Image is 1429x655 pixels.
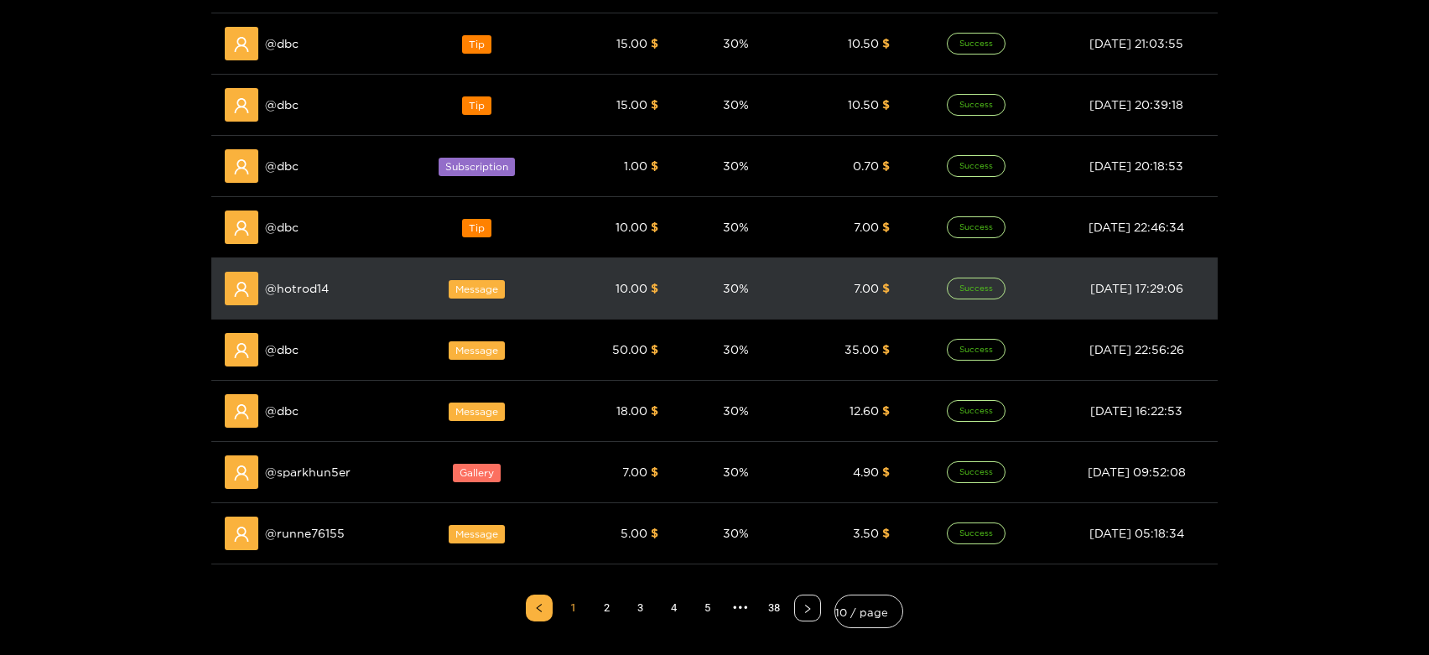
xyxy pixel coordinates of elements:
span: 30 % [723,404,749,417]
span: user [233,342,250,359]
a: 3 [627,595,652,621]
span: 30 % [723,159,749,172]
span: 3.50 [853,527,879,539]
span: $ [882,221,890,233]
span: user [233,36,250,53]
span: 18.00 [616,404,647,417]
span: $ [882,159,890,172]
span: 5.00 [621,527,647,539]
span: 1.00 [624,159,647,172]
button: right [794,595,821,621]
span: 7.00 [854,282,879,294]
span: @ dbc [265,34,299,53]
span: Message [449,525,505,543]
button: left [526,595,553,621]
span: 35.00 [844,343,879,356]
span: $ [651,98,658,111]
span: 12.60 [850,404,879,417]
span: user [233,403,250,420]
span: [DATE] 22:46:34 [1089,221,1184,233]
span: $ [651,37,658,49]
li: Next Page [794,595,821,621]
span: Message [449,403,505,421]
span: $ [651,282,658,294]
span: @ dbc [265,218,299,237]
li: 1 [559,595,586,621]
span: @ dbc [265,96,299,114]
a: 5 [694,595,720,621]
li: Next 5 Pages [727,595,754,621]
span: [DATE] 20:18:53 [1089,159,1183,172]
span: Success [947,33,1005,55]
span: Success [947,461,1005,483]
span: 10 / page [835,600,902,623]
span: Success [947,400,1005,422]
span: @ dbc [265,157,299,175]
span: $ [882,465,890,478]
span: ••• [727,595,754,621]
span: @ dbc [265,340,299,359]
a: 2 [594,595,619,621]
span: @ dbc [265,402,299,420]
span: [DATE] 21:03:55 [1089,37,1183,49]
span: $ [651,221,658,233]
span: right [803,604,813,614]
li: 38 [761,595,787,621]
span: 30 % [723,282,749,294]
span: 30 % [723,465,749,478]
span: [DATE] 20:39:18 [1089,98,1183,111]
span: 30 % [723,343,749,356]
span: user [233,97,250,114]
a: 4 [661,595,686,621]
span: $ [651,527,658,539]
span: 15.00 [616,98,647,111]
span: $ [882,343,890,356]
span: left [534,603,544,613]
span: @ hotrod14 [265,279,329,298]
span: Message [449,280,505,299]
span: 0.70 [853,159,879,172]
span: Success [947,278,1005,299]
span: user [233,281,250,298]
span: Success [947,522,1005,544]
span: 30 % [723,527,749,539]
span: $ [651,465,658,478]
span: Tip [462,96,491,115]
li: 3 [626,595,653,621]
li: 4 [660,595,687,621]
span: @ runne76155 [265,524,345,543]
span: 7.00 [854,221,879,233]
span: [DATE] 22:56:26 [1089,343,1184,356]
span: Tip [462,35,491,54]
span: 30 % [723,221,749,233]
span: 10.50 [848,37,879,49]
span: $ [651,404,658,417]
span: $ [651,159,658,172]
span: [DATE] 16:22:53 [1090,404,1182,417]
span: $ [882,404,890,417]
span: 4.90 [853,465,879,478]
span: Message [449,341,505,360]
span: Success [947,216,1005,238]
span: 50.00 [612,343,647,356]
span: $ [882,527,890,539]
span: 30 % [723,37,749,49]
span: 10.00 [616,282,647,294]
li: Previous Page [526,595,553,621]
span: $ [882,282,890,294]
span: [DATE] 17:29:06 [1090,282,1183,294]
span: Tip [462,219,491,237]
span: $ [651,343,658,356]
span: user [233,465,250,481]
span: @ sparkhun5er [265,463,351,481]
span: [DATE] 05:18:34 [1089,527,1184,539]
span: Gallery [453,464,501,482]
span: $ [882,98,890,111]
span: Subscription [439,158,515,176]
span: Success [947,339,1005,361]
span: Success [947,94,1005,116]
span: 10.50 [848,98,879,111]
span: user [233,220,250,237]
span: Success [947,155,1005,177]
span: user [233,159,250,175]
